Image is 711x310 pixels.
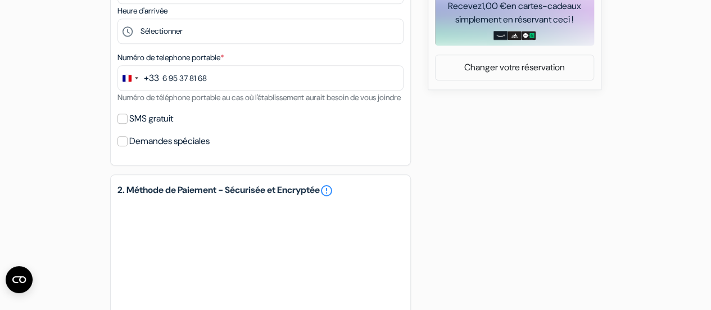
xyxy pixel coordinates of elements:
[118,66,159,90] button: Change country, selected France (+33)
[436,57,594,78] a: Changer votre réservation
[320,184,333,197] a: error_outline
[508,31,522,40] img: adidas-card.png
[129,111,173,127] label: SMS gratuit
[522,31,536,40] img: uber-uber-eats-card.png
[117,184,404,197] h5: 2. Méthode de Paiement - Sécurisée et Encryptée
[129,133,210,149] label: Demandes spéciales
[493,31,508,40] img: amazon-card-no-text.png
[117,92,401,102] small: Numéro de téléphone portable au cas où l'établissement aurait besoin de vous joindre
[6,266,33,293] button: Ouvrir le widget CMP
[144,71,159,85] div: +33
[117,65,404,91] input: 6 12 34 56 78
[117,5,167,17] label: Heure d'arrivée
[117,52,224,64] label: Numéro de telephone portable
